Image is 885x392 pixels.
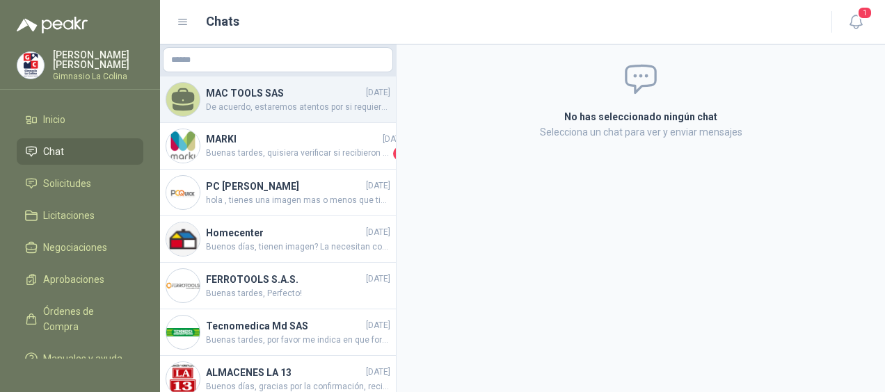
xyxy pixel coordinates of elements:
h4: MAC TOOLS SAS [206,85,363,101]
img: Company Logo [166,316,200,349]
img: Company Logo [17,52,44,79]
a: Company LogoTecnomedica Md SAS[DATE]Buenas tardes, por favor me indica en que formato lo necesita [160,309,396,356]
a: Company LogoMARKI[DATE]Buenas tardes, quisiera verificar si recibieron las primeras 15 almohadillas1 [160,123,396,170]
img: Company Logo [166,129,200,163]
a: Aprobaciones [17,266,143,293]
a: Company LogoHomecenter[DATE]Buenos días, tienen imagen? La necesitan con brazo? sin brazos? fija?... [160,216,396,263]
a: Solicitudes [17,170,143,197]
img: Logo peakr [17,17,88,33]
p: [PERSON_NAME] [PERSON_NAME] [53,50,143,70]
h4: FERROTOOLS S.A.S. [206,272,363,287]
p: Gimnasio La Colina [53,72,143,81]
img: Company Logo [166,222,200,256]
span: Licitaciones [43,208,95,223]
span: Aprobaciones [43,272,104,287]
span: Manuales y ayuda [43,351,122,366]
h4: Tecnomedica Md SAS [206,318,363,334]
img: Company Logo [166,176,200,209]
span: [DATE] [366,366,390,379]
a: Company LogoPC [PERSON_NAME][DATE]hola , tienes una imagen mas o menos que tipo de silla están bu... [160,170,396,216]
a: Chat [17,138,143,165]
h4: PC [PERSON_NAME] [206,179,363,194]
span: [DATE] [366,86,390,99]
a: Inicio [17,106,143,133]
h4: ALMACENES LA 13 [206,365,363,380]
span: [DATE] [366,272,390,286]
h1: Chats [206,12,239,31]
span: hola , tienes una imagen mas o menos que tipo de silla están buscando. Cordial Saludo [206,194,390,207]
span: De acuerdo, estaremos atentos por si requieres algo mas. [206,101,390,114]
h2: No has seleccionado ningún chat [413,109,868,124]
a: Manuales y ayuda [17,345,143,372]
span: [DATE] [366,319,390,332]
a: Órdenes de Compra [17,298,143,340]
span: [DATE] [383,133,407,146]
span: Buenas tardes, quisiera verificar si recibieron las primeras 15 almohadillas [206,147,390,161]
span: Inicio [43,112,65,127]
span: Buenas tardes, por favor me indica en que formato lo necesita [206,334,390,347]
button: 1 [843,10,868,35]
span: [DATE] [366,226,390,239]
span: [DATE] [366,179,390,193]
span: Chat [43,144,64,159]
h4: Homecenter [206,225,363,240]
img: Company Logo [166,269,200,302]
p: Selecciona un chat para ver y enviar mensajes [413,124,868,140]
span: Órdenes de Compra [43,304,130,334]
span: Negociaciones [43,240,107,255]
span: Solicitudes [43,176,91,191]
span: Buenas tardes, Perfecto! [206,287,390,300]
span: Buenos días, tienen imagen? La necesitan con brazo? sin brazos? fija? con rodachines? tienen pres... [206,240,390,254]
a: Licitaciones [17,202,143,229]
span: 1 [857,6,872,19]
h4: MARKI [206,131,380,147]
span: 1 [393,147,407,161]
a: MAC TOOLS SAS[DATE]De acuerdo, estaremos atentos por si requieres algo mas. [160,76,396,123]
a: Company LogoFERROTOOLS S.A.S.[DATE]Buenas tardes, Perfecto! [160,263,396,309]
a: Negociaciones [17,234,143,261]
